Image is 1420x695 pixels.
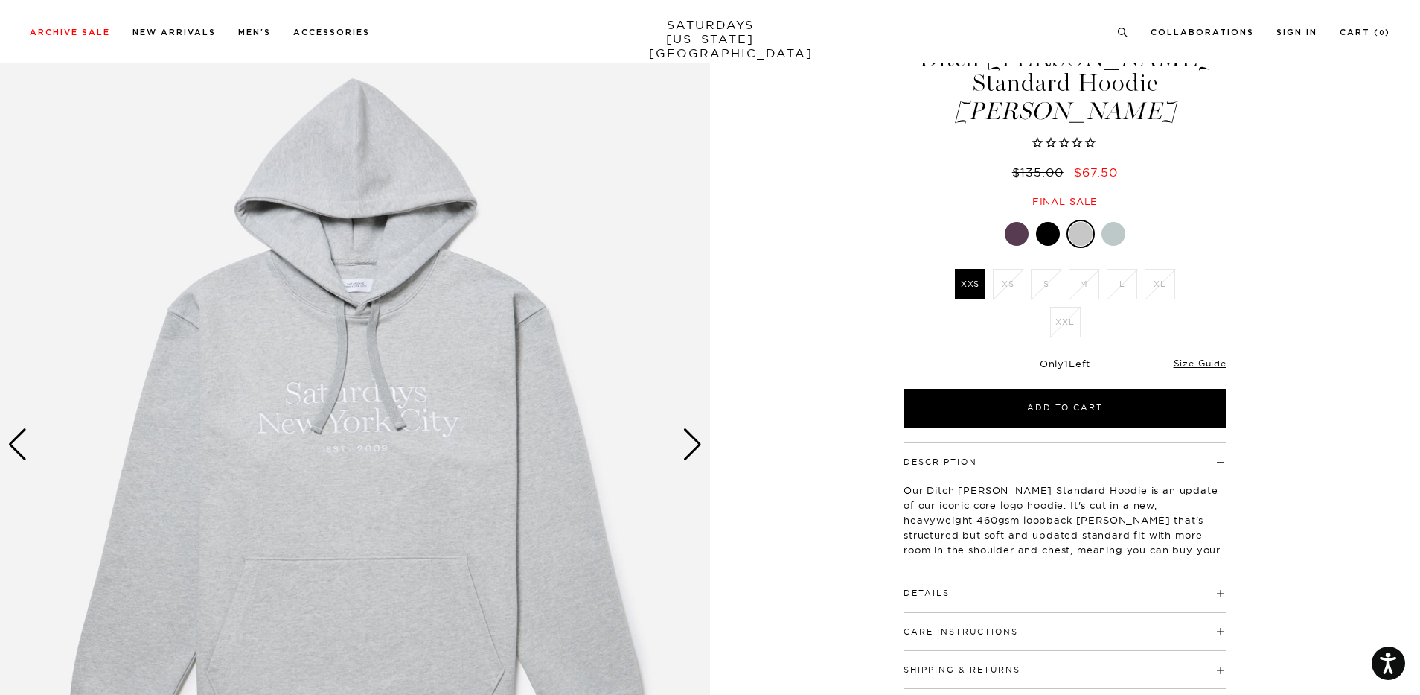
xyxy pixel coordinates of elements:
[904,389,1226,428] button: Add to Cart
[904,628,1018,636] button: Care Instructions
[238,28,271,37] a: Men's
[904,589,950,597] button: Details
[904,666,1020,674] button: Shipping & Returns
[904,483,1226,572] p: Our Ditch [PERSON_NAME] Standard Hoodie is an update of our iconic core logo hoodie. It's cut in ...
[1151,28,1254,37] a: Collaborations
[901,195,1229,208] div: Final sale
[901,99,1229,124] span: [PERSON_NAME]
[1379,30,1385,37] small: 0
[1074,165,1118,180] span: $67.50
[293,28,370,37] a: Accessories
[1064,358,1069,369] span: 1
[904,358,1226,370] div: Only Left
[1276,28,1317,37] a: Sign In
[904,458,977,466] button: Description
[1340,28,1390,37] a: Cart (0)
[1012,165,1069,180] del: $135.00
[132,28,216,37] a: New Arrivals
[7,428,28,461] div: Previous slide
[955,269,985,299] label: XXS
[1174,358,1226,369] a: Size Guide
[901,46,1229,124] h1: Ditch [PERSON_NAME] Standard Hoodie
[30,28,110,37] a: Archive Sale
[649,18,772,60] a: SATURDAYS[US_STATE][GEOGRAPHIC_DATA]
[901,136,1229,151] span: Rated 0.0 out of 5 stars 0 reviews
[682,428,703,461] div: Next slide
